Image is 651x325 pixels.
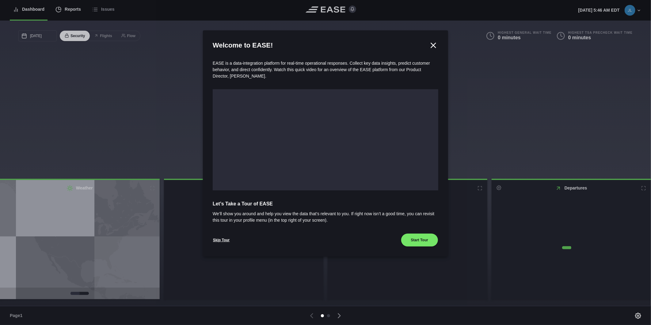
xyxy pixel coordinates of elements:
span: Let’s Take a Tour of EASE [213,200,438,208]
span: EASE is a data-integration platform for real-time operational responses. Collect key data insight... [213,61,430,78]
h2: Welcome to EASE! [213,40,428,50]
span: We’ll show you around and help you view the data that’s relevant to you. If right now isn’t a goo... [213,211,438,224]
span: Page 1 [10,312,25,319]
iframe: onboarding [213,89,438,190]
button: Skip Tour [213,233,230,247]
button: Start Tour [401,233,438,247]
